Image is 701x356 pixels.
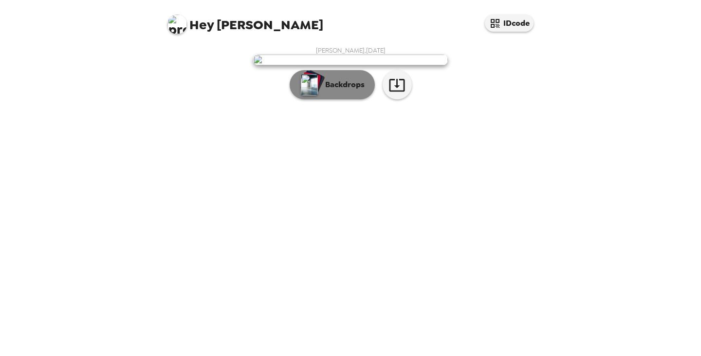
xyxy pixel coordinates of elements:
[316,46,386,55] span: [PERSON_NAME] , [DATE]
[189,16,214,34] span: Hey
[253,55,448,65] img: user
[290,70,375,99] button: Backdrops
[167,15,187,34] img: profile pic
[167,10,323,32] span: [PERSON_NAME]
[485,15,534,32] button: IDcode
[320,79,365,91] p: Backdrops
